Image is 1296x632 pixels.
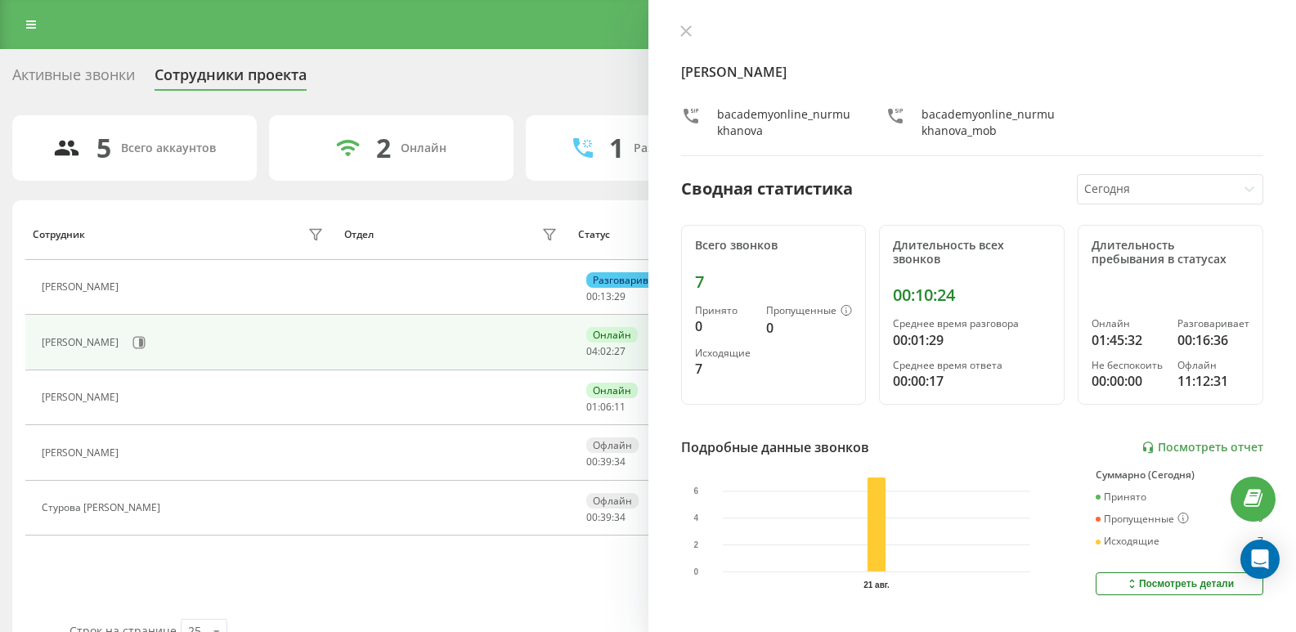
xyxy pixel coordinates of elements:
[922,106,1058,139] div: bacademyonline_nurmukhanova_mob
[614,289,626,303] span: 29
[600,344,612,358] span: 02
[33,229,85,240] div: Сотрудник
[695,305,754,316] div: Принято
[586,512,626,523] div: : :
[586,383,638,398] div: Онлайн
[1258,536,1263,547] div: 7
[600,289,612,303] span: 13
[586,346,626,357] div: : :
[893,371,1051,391] div: 00:00:17
[893,360,1051,371] div: Среднее время ответа
[681,62,1264,82] h4: [PERSON_NAME]
[1177,371,1249,391] div: 11:12:31
[614,510,626,524] span: 34
[155,66,307,92] div: Сотрудники проекта
[693,540,698,549] text: 2
[695,347,754,359] div: Исходящие
[1240,540,1280,579] div: Open Intercom Messenger
[344,229,374,240] div: Отдел
[401,141,446,155] div: Онлайн
[1177,318,1249,329] div: Разговаривает
[1096,491,1146,503] div: Принято
[1092,330,1164,350] div: 01:45:32
[1092,360,1164,371] div: Не беспокоить
[695,239,853,253] div: Всего звонков
[12,66,135,92] div: Активные звонки
[1096,536,1159,547] div: Исходящие
[586,291,626,303] div: : :
[893,285,1051,305] div: 00:10:24
[634,141,723,155] div: Разговаривают
[578,229,610,240] div: Статус
[586,400,598,414] span: 01
[695,272,853,292] div: 7
[693,513,698,522] text: 4
[1141,441,1263,455] a: Посмотреть отчет
[586,289,598,303] span: 00
[1092,371,1164,391] div: 00:00:00
[614,344,626,358] span: 27
[600,455,612,468] span: 39
[586,344,598,358] span: 04
[42,281,123,293] div: [PERSON_NAME]
[586,510,598,524] span: 00
[893,239,1051,267] div: Длительность всех звонков
[1177,330,1249,350] div: 00:16:36
[586,493,639,509] div: Офлайн
[1092,318,1164,329] div: Онлайн
[1125,577,1234,590] div: Посмотреть детали
[42,502,164,513] div: Cтурова [PERSON_NAME]
[693,567,698,576] text: 0
[1096,513,1189,526] div: Пропущенные
[121,141,216,155] div: Всего аккаунтов
[681,437,869,457] div: Подробные данные звонков
[586,327,638,343] div: Онлайн
[893,330,1051,350] div: 00:01:29
[614,455,626,468] span: 34
[609,132,624,164] div: 1
[893,318,1051,329] div: Среднее время разговора
[863,580,890,589] text: 21 авг.
[376,132,391,164] div: 2
[586,437,639,453] div: Офлайн
[586,272,671,288] div: Разговаривает
[586,401,626,413] div: : :
[586,455,598,468] span: 00
[1092,239,1249,267] div: Длительность пребывания в статусах
[1096,572,1263,595] button: Посмотреть детали
[717,106,854,139] div: bacademyonline_nurmukhanova
[693,486,698,495] text: 6
[614,400,626,414] span: 11
[766,305,852,318] div: Пропущенные
[1177,360,1249,371] div: Офлайн
[42,392,123,403] div: [PERSON_NAME]
[681,177,853,201] div: Сводная статистика
[586,456,626,468] div: : :
[766,318,852,338] div: 0
[96,132,111,164] div: 5
[695,359,754,379] div: 7
[42,447,123,459] div: [PERSON_NAME]
[42,337,123,348] div: [PERSON_NAME]
[600,510,612,524] span: 39
[695,316,754,336] div: 0
[1096,469,1263,481] div: Суммарно (Сегодня)
[600,400,612,414] span: 06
